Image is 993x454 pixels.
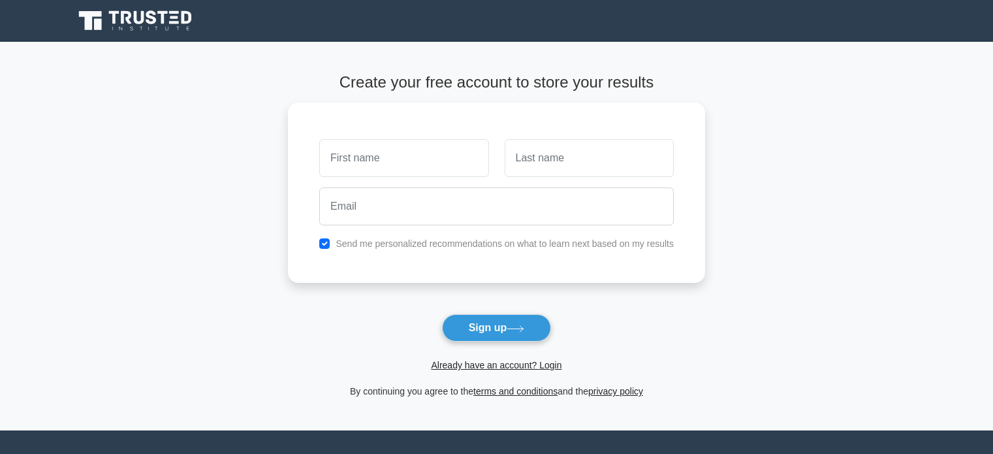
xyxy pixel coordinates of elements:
[431,360,561,370] a: Already have an account? Login
[319,139,488,177] input: First name
[280,383,713,399] div: By continuing you agree to the and the
[336,238,674,249] label: Send me personalized recommendations on what to learn next based on my results
[319,187,674,225] input: Email
[505,139,674,177] input: Last name
[288,73,705,92] h4: Create your free account to store your results
[473,386,558,397] a: terms and conditions
[588,386,643,397] a: privacy policy
[442,314,552,342] button: Sign up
